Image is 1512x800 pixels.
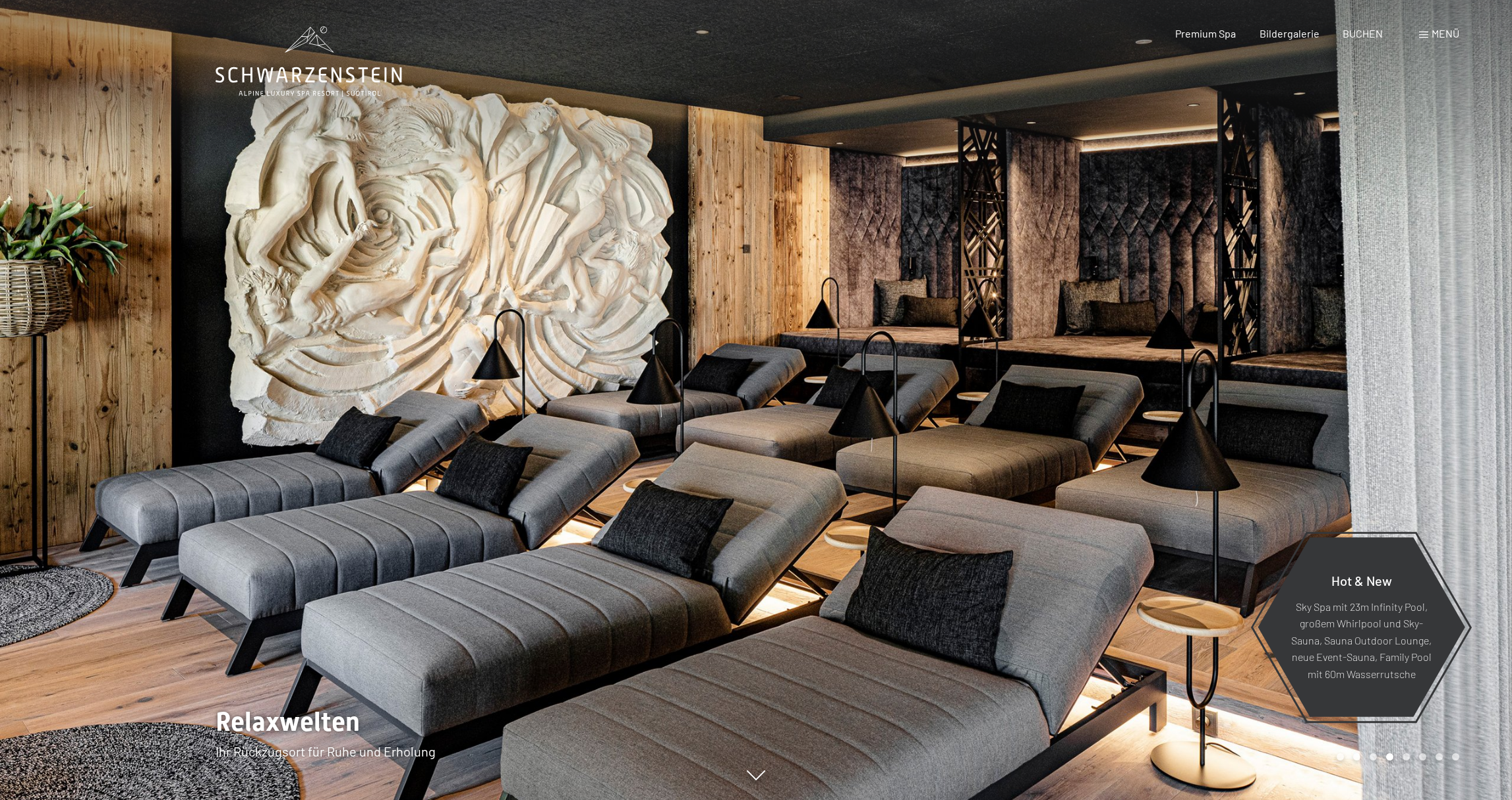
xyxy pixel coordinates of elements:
a: Bildergalerie [1260,27,1320,40]
div: Carousel Page 4 (Current Slide) [1386,753,1393,760]
span: Menü [1432,27,1459,40]
div: Carousel Page 1 [1337,753,1344,760]
div: Carousel Page 6 [1419,753,1426,760]
p: Sky Spa mit 23m Infinity Pool, großem Whirlpool und Sky-Sauna, Sauna Outdoor Lounge, neue Event-S... [1290,598,1433,682]
div: Carousel Pagination [1332,753,1459,760]
a: BUCHEN [1343,27,1383,40]
a: Premium Spa [1175,27,1236,40]
div: Carousel Page 5 [1403,753,1410,760]
a: Hot & New Sky Spa mit 23m Infinity Pool, großem Whirlpool und Sky-Sauna, Sauna Outdoor Lounge, ne... [1257,536,1466,718]
span: Hot & New [1331,572,1392,588]
div: Carousel Page 3 [1370,753,1377,760]
div: Carousel Page 2 [1353,753,1360,760]
div: Carousel Page 7 [1436,753,1443,760]
div: Carousel Page 8 [1452,753,1459,760]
